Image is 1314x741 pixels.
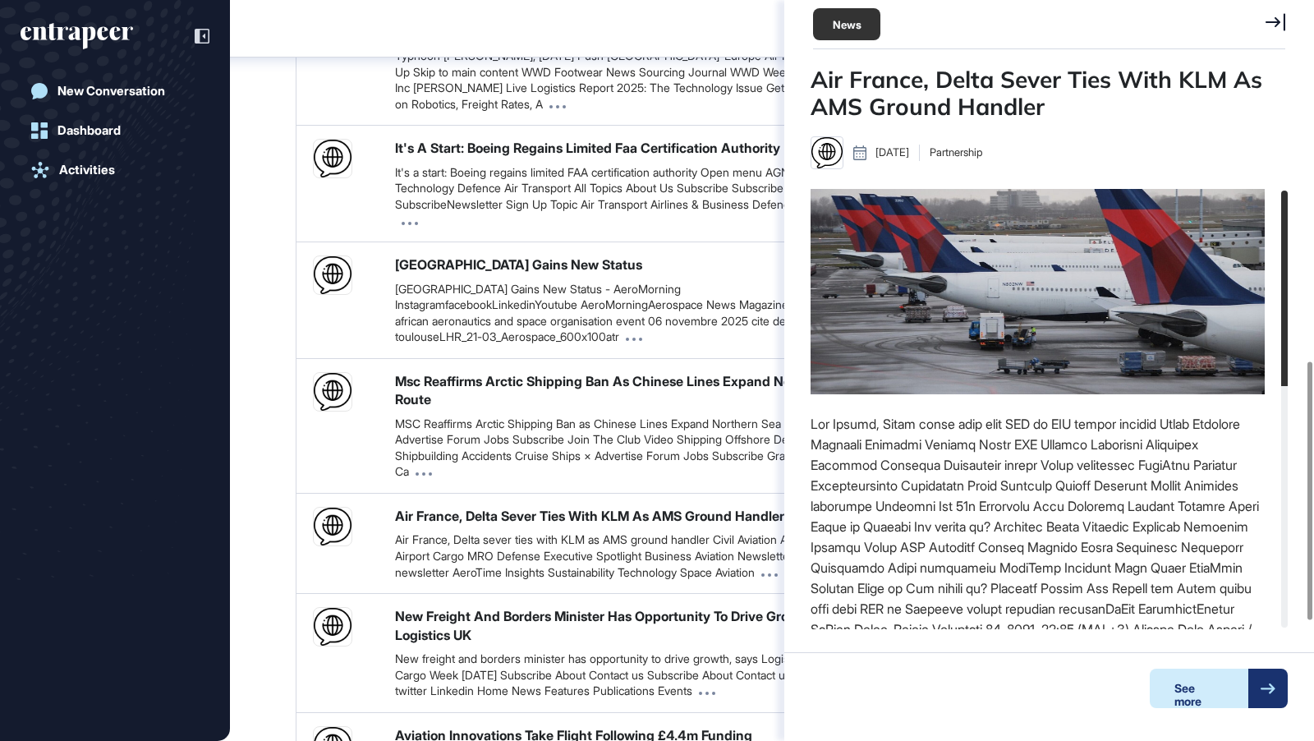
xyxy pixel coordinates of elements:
img: placeholder.png [314,508,351,545]
div: [GEOGRAPHIC_DATA] Gains New Status [395,255,642,274]
div: Air France, Delta Sever Ties With KLM As AMS Ground Handler [395,507,784,525]
div: Air France, Delta sever ties with KLM as AMS ground handler Civil Aviation Airlines Aircraft Airp... [395,532,866,580]
div: Typhoon [PERSON_NAME], [DATE] Push [GEOGRAPHIC_DATA]-Europe Air Freight Rates Up Skip to main con... [395,48,866,112]
div: entrapeer-logo [21,23,133,49]
div: Activities [59,163,115,177]
div: Dashboard [57,123,121,138]
div: MSC Reaffirms Arctic Shipping Ban as Chinese Lines Expand Northern Sea Route Advertise Forum Jobs... [395,416,866,480]
img: placeholder.png [314,608,351,646]
div: [DATE] [853,145,909,161]
div: Air France, Delta Sever Ties With KLM As AMS Ground Handler [811,66,1288,120]
div: It's A Start: Boeing Regains Limited Faa Certification Authority [395,139,780,157]
div: Msc Reaffirms Arctic Shipping Ban As Chinese Lines Expand Northern Sea Route [395,372,866,409]
a: New Conversation [21,75,209,108]
a: Dashboard [21,114,209,147]
div: New Freight And Borders Minister Has Opportunity To Drive Growth, Says Logistics UK [395,607,866,644]
div: News [813,8,880,40]
div: Partnership [919,145,982,161]
div: See more [1150,669,1248,708]
img: placeholder.png [314,140,351,177]
div: New freight and borders minister has opportunity to drive growth, says Logistics UK - Air Cargo W... [395,651,866,699]
img: Delta-Airbus-A330-Amsterdam-Schiphol-Airport.jpg [811,189,1265,394]
a: Activities [21,154,209,186]
img: placeholder.png [811,137,843,168]
div: It's a start: Boeing regains limited FAA certification authority Open menu AGN Innovation & Techn... [395,164,866,228]
img: placeholder.png [314,256,351,294]
a: See more [1150,669,1288,708]
img: placeholder.png [314,373,351,411]
div: [GEOGRAPHIC_DATA] Gains New Status - AeroMorning InstagramfacebookLinkedinYoutube AeroMorningAero... [395,281,866,345]
div: New Conversation [57,84,165,99]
